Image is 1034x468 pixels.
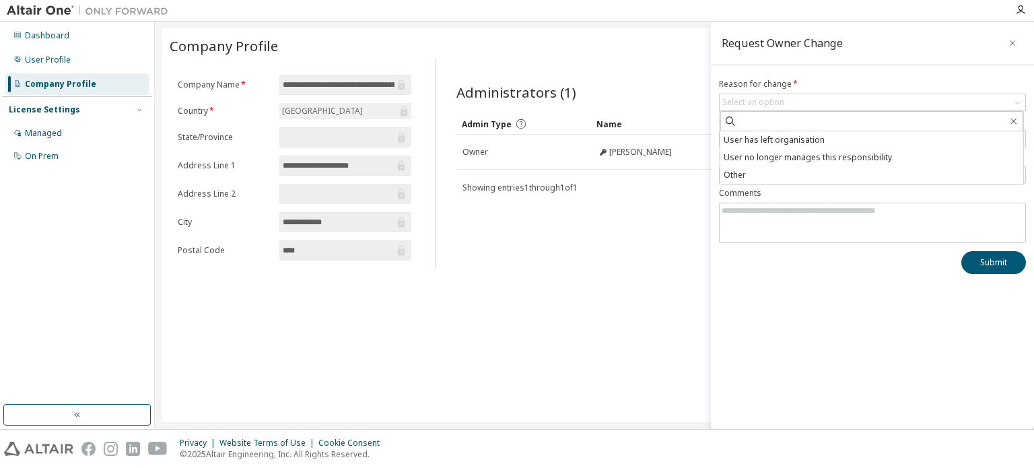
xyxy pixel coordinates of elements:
[719,188,1026,199] label: Comments
[720,166,1023,184] li: Other
[25,128,62,139] div: Managed
[25,55,71,65] div: User Profile
[25,79,96,90] div: Company Profile
[104,442,118,456] img: instagram.svg
[170,36,278,55] span: Company Profile
[462,182,578,193] span: Showing entries 1 through 1 of 1
[178,160,271,171] label: Address Line 1
[462,119,512,130] span: Admin Type
[720,131,1023,149] li: User has left organisation
[7,4,175,18] img: Altair One
[596,113,720,135] div: Name
[609,147,672,158] span: [PERSON_NAME]
[178,106,271,116] label: Country
[25,151,59,162] div: On Prem
[178,189,271,199] label: Address Line 2
[9,104,80,115] div: License Settings
[178,217,271,228] label: City
[180,438,219,448] div: Privacy
[178,245,271,256] label: Postal Code
[219,438,318,448] div: Website Terms of Use
[25,30,69,41] div: Dashboard
[720,94,1025,110] div: Select an option
[462,147,488,158] span: Owner
[4,442,73,456] img: altair_logo.svg
[180,448,388,460] p: © 2025 Altair Engineering, Inc. All Rights Reserved.
[178,132,271,143] label: State/Province
[318,438,388,448] div: Cookie Consent
[148,442,168,456] img: youtube.svg
[280,104,365,119] div: [GEOGRAPHIC_DATA]
[81,442,96,456] img: facebook.svg
[456,83,576,102] span: Administrators (1)
[719,79,1026,90] label: Reason for change
[279,103,411,119] div: [GEOGRAPHIC_DATA]
[178,79,271,90] label: Company Name
[961,251,1026,274] button: Submit
[720,149,1023,166] li: User no longer manages this responsibility
[722,97,784,108] div: Select an option
[722,38,843,48] div: Request Owner Change
[126,442,140,456] img: linkedin.svg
